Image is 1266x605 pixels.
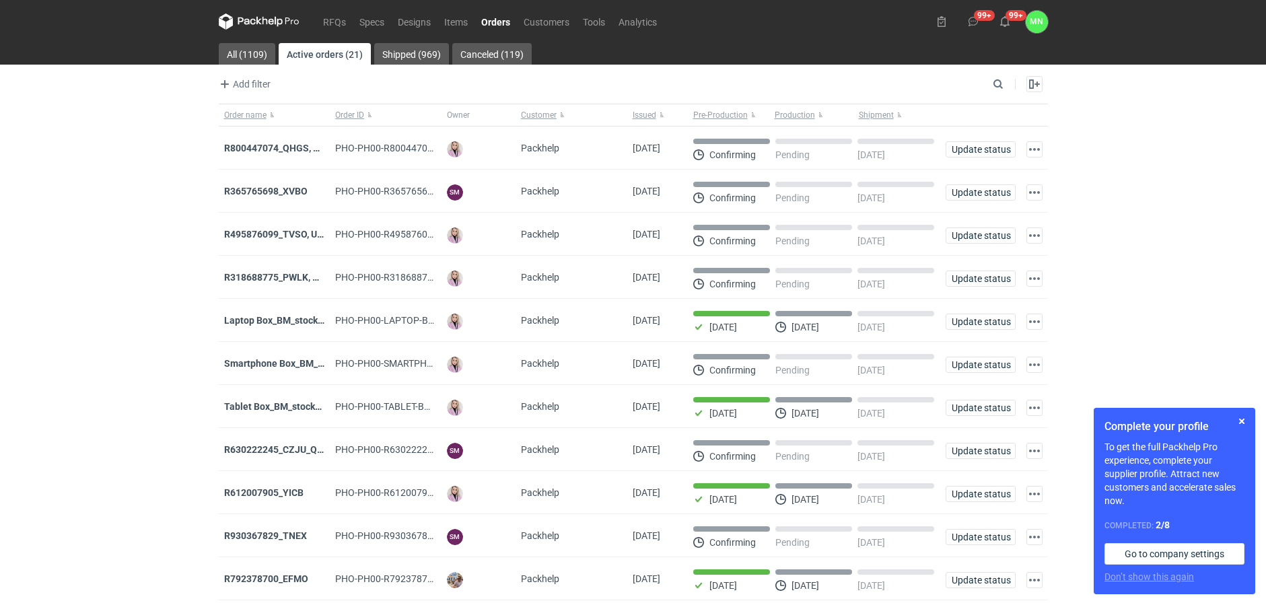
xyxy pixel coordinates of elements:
[633,143,660,153] span: 07/10/2025
[775,110,815,120] span: Production
[330,104,442,126] button: Order ID
[857,236,885,246] p: [DATE]
[224,186,308,197] strong: R365765698_XVBO
[224,444,365,455] a: R630222245_CZJU_QNLS_PWUU
[447,271,463,287] img: Klaudia Wiśniewska
[521,143,559,153] span: Packhelp
[224,229,333,240] a: R495876099_TVSO, UQHI
[990,76,1033,92] input: Search
[633,487,660,498] span: 02/10/2025
[946,486,1016,502] button: Update status
[224,272,339,283] strong: R318688775_PWLK, WTKU
[335,530,466,541] span: PHO-PH00-R930367829_TNEX
[857,365,885,376] p: [DATE]
[952,274,1010,283] span: Update status
[857,192,885,203] p: [DATE]
[224,110,267,120] span: Order name
[633,272,660,283] span: 07/10/2025
[521,229,559,240] span: Packhelp
[709,408,737,419] p: [DATE]
[857,451,885,462] p: [DATE]
[391,13,437,30] a: Designs
[709,580,737,591] p: [DATE]
[952,575,1010,585] span: Update status
[521,444,559,455] span: Packhelp
[335,573,468,584] span: PHO-PH00-R792378700_EFMO
[1104,570,1194,583] button: Don’t show this again
[452,43,532,65] a: Canceled (119)
[633,186,660,197] span: 07/10/2025
[335,358,565,369] span: PHO-PH00-SMARTPHONE-BOX_BM_STOCK_TEST-RUN
[1156,520,1170,530] strong: 2 / 8
[576,13,612,30] a: Tools
[447,357,463,373] img: Klaudia Wiśniewska
[952,489,1010,499] span: Update status
[447,529,463,545] figcaption: SM
[633,444,660,455] span: 03/10/2025
[335,272,498,283] span: PHO-PH00-R318688775_PWLK,-WTKU
[627,104,688,126] button: Issued
[856,104,940,126] button: Shipment
[1026,227,1043,244] button: Actions
[857,408,885,419] p: [DATE]
[335,315,538,326] span: PHO-PH00-LAPTOP-BOX_BM_STOCK_TEST-RUN
[709,494,737,505] p: [DATE]
[857,537,885,548] p: [DATE]
[224,573,308,584] a: R792378700_EFMO
[224,530,307,541] a: R930367829_TNEX
[224,358,389,369] a: Smartphone Box_BM_stock_TEST RUN
[219,13,300,30] svg: Packhelp Pro
[633,530,660,541] span: 01/10/2025
[946,314,1016,330] button: Update status
[279,43,371,65] a: Active orders (21)
[792,322,819,332] p: [DATE]
[224,487,304,498] a: R612007905_YICB
[952,188,1010,197] span: Update status
[521,110,557,120] span: Customer
[474,13,517,30] a: Orders
[335,444,524,455] span: PHO-PH00-R630222245_CZJU_QNLS_PWUU
[521,272,559,283] span: Packhelp
[952,360,1010,369] span: Update status
[709,451,756,462] p: Confirming
[224,315,366,326] a: Laptop Box_BM_stock_TEST RUN
[1104,518,1244,532] div: Completed:
[952,446,1010,456] span: Update status
[946,271,1016,287] button: Update status
[1104,543,1244,565] a: Go to company settings
[447,443,463,459] figcaption: SM
[335,487,462,498] span: PHO-PH00-R612007905_YICB
[224,143,394,153] a: R800447074_QHGS, NYZC, DXPA, QBLZ
[521,358,559,369] span: Packhelp
[447,227,463,244] img: Klaudia Wiśniewska
[447,141,463,157] img: Klaudia Wiśniewska
[1026,184,1043,201] button: Actions
[521,401,559,412] span: Packhelp
[857,279,885,289] p: [DATE]
[521,487,559,498] span: Packhelp
[517,13,576,30] a: Customers
[1026,400,1043,416] button: Actions
[709,279,756,289] p: Confirming
[952,145,1010,154] span: Update status
[859,110,894,120] span: Shipment
[335,143,553,153] span: PHO-PH00-R800447074_QHGS,-NYZC,-DXPA,-QBLZ
[946,227,1016,244] button: Update status
[946,141,1016,157] button: Update status
[335,110,364,120] span: Order ID
[1234,413,1250,429] button: Skip for now
[216,76,271,92] button: Add filter
[709,192,756,203] p: Confirming
[792,580,819,591] p: [DATE]
[633,229,660,240] span: 07/10/2025
[447,400,463,416] img: Klaudia Wiśniewska
[335,229,492,240] span: PHO-PH00-R495876099_TVSO,-UQHI
[1026,11,1048,33] div: Małgorzata Nowotna
[952,317,1010,326] span: Update status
